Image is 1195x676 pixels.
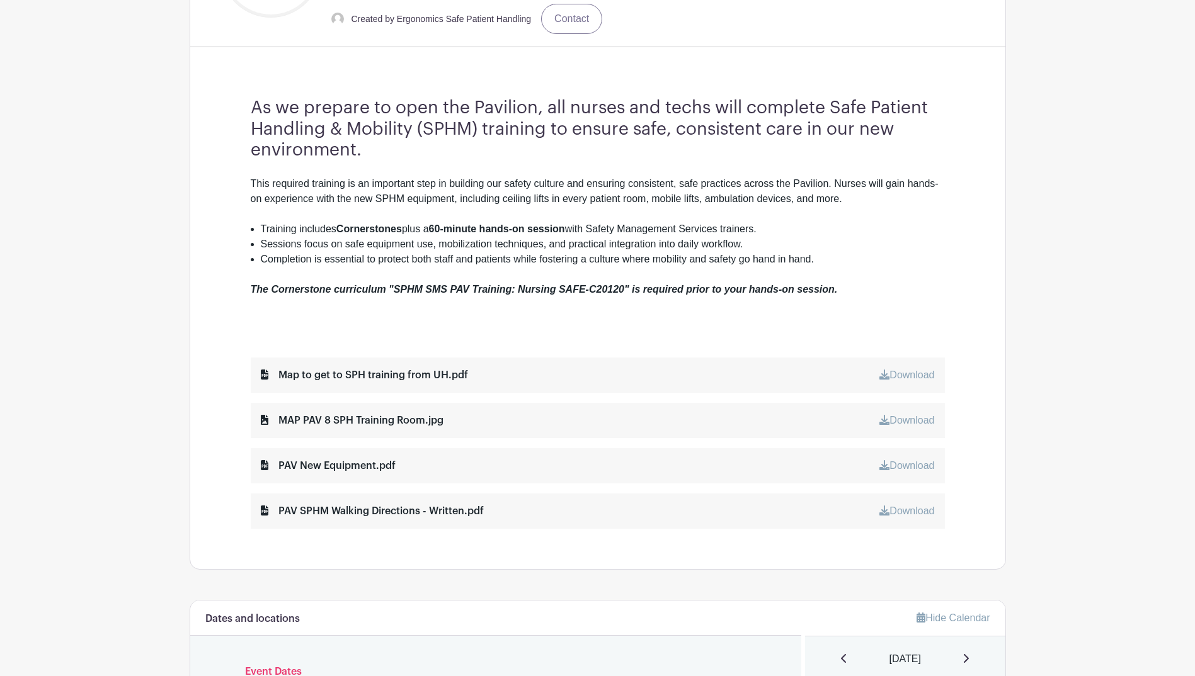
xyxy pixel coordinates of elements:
strong: 60-minute hands-on session [429,223,565,234]
small: Created by Ergonomics Safe Patient Handling [352,14,532,24]
a: Download [879,505,934,516]
h6: Dates and locations [205,613,300,625]
div: Map to get to SPH training from UH.pdf [261,368,468,383]
a: Download [879,460,934,471]
div: PAV SPHM Walking Directions - Written.pdf [261,504,484,519]
a: Hide Calendar [917,612,990,623]
li: Training includes plus a with Safety Management Services trainers. [261,222,945,237]
a: Download [879,369,934,380]
strong: Cornerstones [336,223,402,234]
div: MAP PAV 8 SPH Training Room.jpg [261,413,443,428]
h3: As we prepare to open the Pavilion, all nurses and techs will complete Safe Patient Handling & Mo... [251,98,945,161]
li: Completion is essential to protect both staff and patients while fostering a culture where mobili... [261,252,945,267]
span: [DATE] [889,651,921,667]
img: default-ce2991bfa6775e67f084385cd625a349d9dcbb7a52a09fb2fda1e96e2d18dcdb.png [331,13,344,25]
div: This required training is an important step in building our safety culture and ensuring consisten... [251,176,945,222]
a: Contact [541,4,602,34]
div: PAV New Equipment.pdf [261,458,396,473]
li: Sessions focus on safe equipment use, mobilization techniques, and practical integration into dai... [261,237,945,252]
em: The Cornerstone curriculum "SPHM SMS PAV Training: Nursing SAFE-C20120" is required prior to your... [251,284,838,295]
a: Download [879,415,934,425]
